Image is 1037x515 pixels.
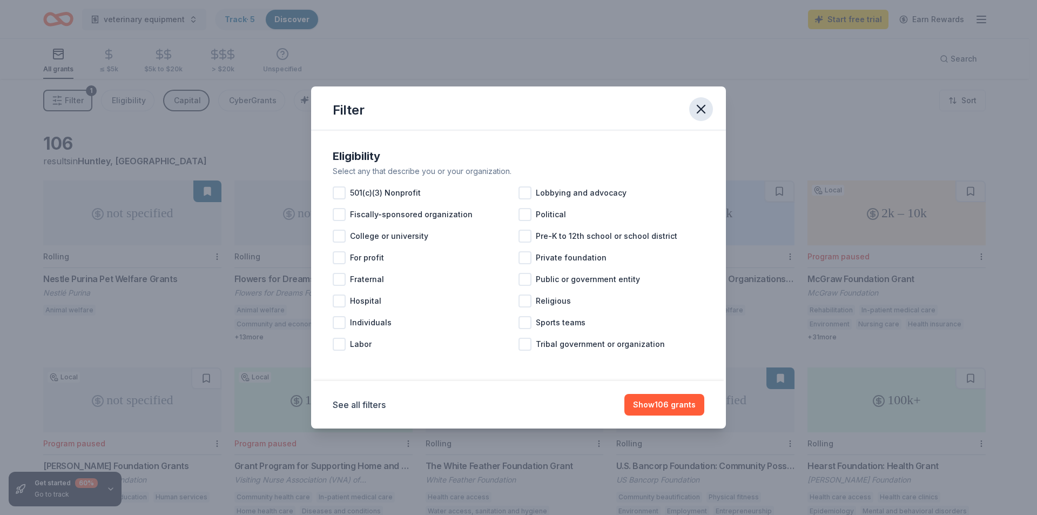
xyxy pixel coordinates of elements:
span: Individuals [350,316,392,329]
span: Political [536,208,566,221]
span: Tribal government or organization [536,338,665,351]
span: Private foundation [536,251,607,264]
div: Eligibility [333,148,704,165]
div: Filter [333,102,365,119]
span: Religious [536,295,571,307]
span: Sports teams [536,316,585,329]
span: Pre-K to 12th school or school district [536,230,677,243]
span: Hospital [350,295,381,307]
span: Public or government entity [536,273,640,286]
span: Labor [350,338,372,351]
button: See all filters [333,398,386,411]
span: 501(c)(3) Nonprofit [350,186,421,199]
span: Lobbying and advocacy [536,186,627,199]
span: Fiscally-sponsored organization [350,208,473,221]
span: College or university [350,230,428,243]
span: For profit [350,251,384,264]
button: Show106 grants [624,394,704,416]
span: Fraternal [350,273,384,286]
div: Select any that describe you or your organization. [333,165,704,178]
